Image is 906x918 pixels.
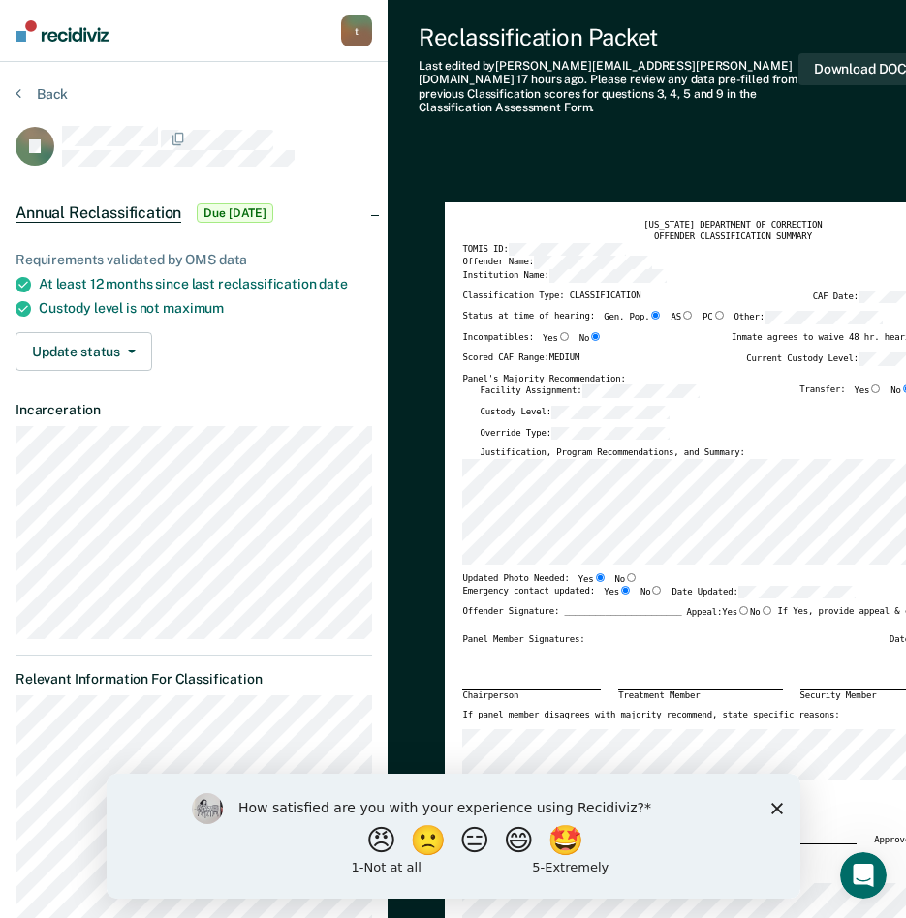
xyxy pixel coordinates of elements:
label: No [615,573,639,586]
input: No [761,606,773,615]
div: Chairperson [462,689,601,702]
label: Override Type: [480,427,669,441]
label: PC [703,311,726,324]
input: AS [681,311,694,320]
div: Status at time of hearing: [462,311,882,332]
label: Gen. Pop. [604,311,662,324]
div: At least 12 months since last reclassification [39,276,372,292]
input: Yes [619,586,632,595]
div: Treatment Member [618,689,782,702]
label: Yes [855,384,883,398]
label: No [579,332,603,345]
span: maximum [163,300,224,316]
div: Incompatibles: [462,332,602,352]
input: TOMIS ID: [509,243,627,257]
label: Scored CAF Range: MEDIUM [462,352,579,366]
input: Date Updated: [738,586,857,599]
iframe: Intercom live chat [840,852,887,899]
div: Custody level is not [39,300,372,317]
label: Justification, Program Recommendations, and Summary: [480,447,744,459]
img: Recidiviz [16,20,109,42]
label: TOMIS ID: [462,243,626,257]
input: Other: [765,311,883,324]
label: No [750,606,773,619]
span: 17 hours ago [516,73,584,86]
input: Yes [594,573,607,582]
label: Yes [604,586,632,599]
div: Panel Member Signatures: [462,634,584,646]
span: Annual Reclassification [16,203,181,223]
div: Updated Photo Needed: [462,573,638,586]
input: Yes [737,606,750,615]
div: Last edited by [PERSON_NAME][EMAIL_ADDRESS][PERSON_NAME][DOMAIN_NAME] . Please review any data pr... [419,59,798,115]
input: Custody Level: [551,406,670,419]
label: Custody Level: [480,406,669,419]
button: Back [16,85,68,103]
label: AS [671,311,694,324]
button: t [341,15,372,46]
div: Requirements validated by OMS data [16,252,372,268]
label: Date Updated: [672,586,856,599]
input: Gen. Pop. [649,311,662,320]
input: No [625,573,638,582]
label: Offender Name: [462,256,651,269]
input: Yes [869,384,882,393]
dt: Incarceration [16,402,372,418]
label: Yes [722,606,750,619]
span: date [319,276,347,291]
label: Yes [543,332,571,345]
label: Classification Type: CLASSIFICATION [462,291,640,304]
label: If panel member disagrees with majority recommend, state specific reasons: [462,710,839,721]
input: Override Type: [551,427,670,441]
iframe: Survey by Kim from Recidiviz [107,774,800,899]
dt: Relevant Information For Classification [16,671,372,688]
input: Institution Name: [549,269,668,283]
input: PC [713,311,726,320]
input: No [589,332,602,341]
label: Facility Assignment: [480,384,700,398]
span: Due [DATE] [197,203,273,223]
label: Appeal: [686,606,772,627]
input: Offender Name: [534,256,652,269]
label: Institution Name: [462,269,667,283]
input: No [650,586,663,595]
div: Emergency contact updated: [462,586,856,607]
input: Yes [558,332,571,341]
label: No [640,586,664,599]
button: Update status [16,332,152,371]
label: Yes [578,573,607,586]
input: Facility Assignment: [582,384,701,398]
label: Other: [734,311,883,324]
div: Reclassification Packet [419,23,798,51]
